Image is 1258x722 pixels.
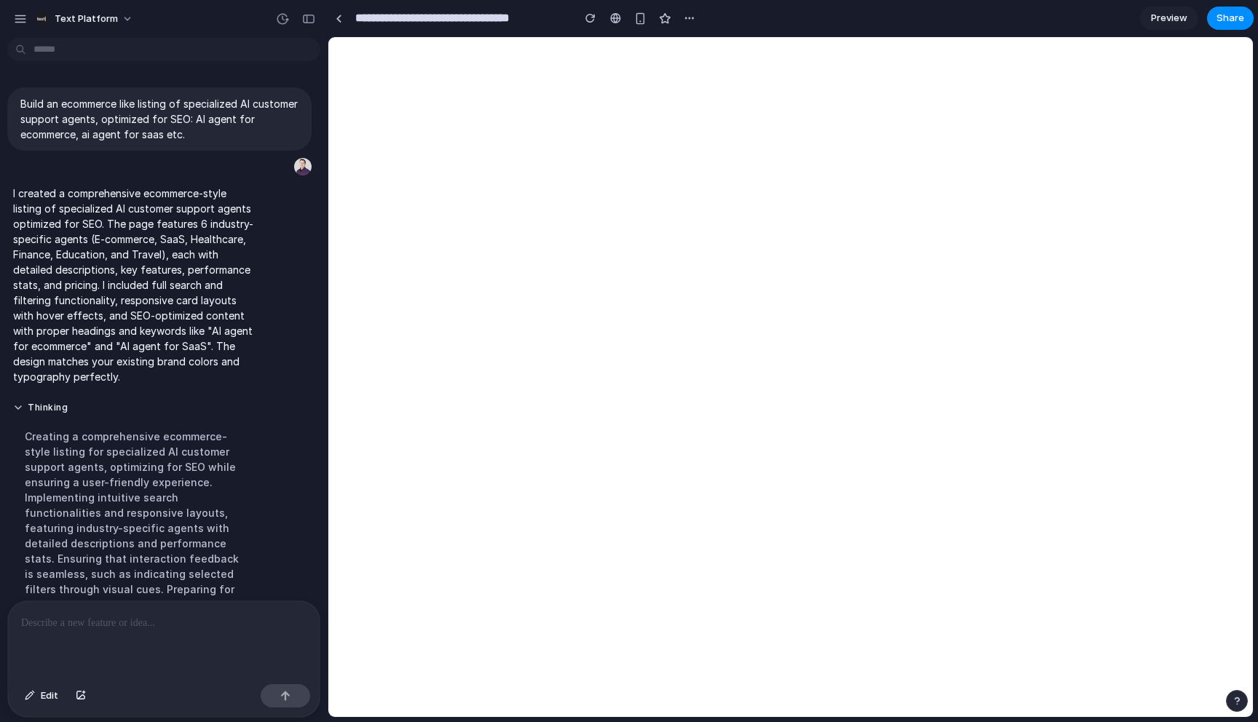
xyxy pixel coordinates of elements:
p: Build an ecommerce like listing of specialized AI customer support agents, optimized for SEO: AI ... [20,96,298,142]
button: Share [1207,7,1254,30]
button: Edit [17,684,66,707]
a: Preview [1140,7,1198,30]
span: Text Platform [55,12,118,26]
button: Text Platform [28,7,141,31]
span: Edit [41,689,58,703]
span: Share [1217,11,1244,25]
div: Creating a comprehensive ecommerce-style listing for specialized AI customer support agents, opti... [13,420,256,697]
p: I created a comprehensive ecommerce-style listing of specialized AI customer support agents optim... [13,186,256,384]
span: Preview [1151,11,1187,25]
